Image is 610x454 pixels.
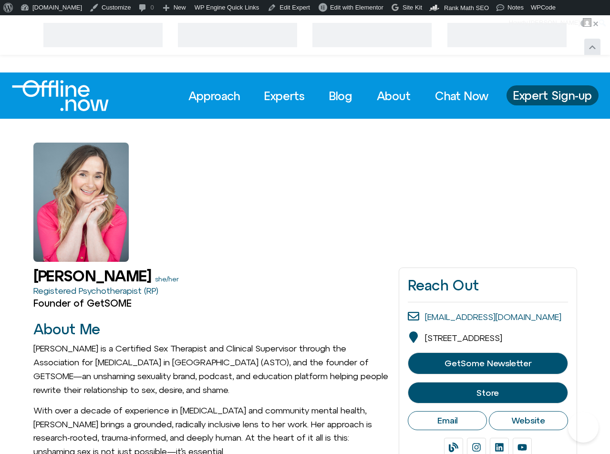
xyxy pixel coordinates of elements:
[33,298,390,309] h3: Founder of GetSOME
[425,312,561,322] a: [EMAIL_ADDRESS][DOMAIN_NAME]
[330,4,383,11] span: Edit with Elementor
[568,412,599,443] iframe: Botpress
[513,89,592,102] span: Expert Sign-up
[529,19,580,26] span: [PERSON_NAME]
[12,80,109,111] img: offline.now
[155,275,179,283] a: she/her
[445,359,531,368] span: GetSome Newsletter
[33,286,158,296] a: Registered Psychotherapist (RP)
[33,321,390,337] h2: About Me
[180,85,497,106] nav: Menu
[507,85,599,105] a: Expert Sign-up
[489,411,568,430] a: Website
[511,415,545,426] span: Website
[256,85,313,106] a: Experts
[588,41,597,50] span: Hide Analytics Stats
[33,342,390,397] p: [PERSON_NAME] is a Certified Sex Therapist and Clinical Supervisor through the Association for [M...
[437,415,457,426] span: Email
[33,268,151,284] h1: [PERSON_NAME]
[408,411,487,430] a: Email
[180,85,248,106] a: Approach
[476,388,499,398] span: Store
[408,352,568,374] a: GetSome Newsletter
[425,333,502,343] span: [STREET_ADDRESS]
[408,382,568,404] a: Store
[368,85,419,106] a: About
[321,85,361,106] a: Blog
[12,80,93,111] div: Logo
[426,85,497,106] a: Chat Now
[408,277,568,294] h2: Reach Out
[444,4,489,11] span: Rank Math SEO
[403,4,422,11] span: Site Kit
[506,15,595,31] a: Howdy,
